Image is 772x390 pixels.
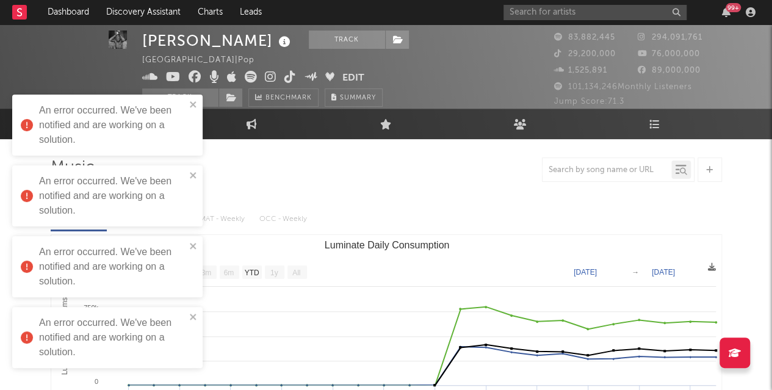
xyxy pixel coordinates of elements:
span: Benchmark [265,91,312,106]
div: An error occurred. We've been notified and are working on a solution. [39,103,186,147]
a: Benchmark [248,88,319,107]
button: close [189,241,198,253]
div: [GEOGRAPHIC_DATA] | Pop [142,53,269,68]
input: Search by song name or URL [543,165,671,175]
span: 29,200,000 [554,50,616,58]
text: 3m [201,269,211,277]
div: 99 + [726,3,741,12]
span: 89,000,000 [638,67,701,74]
text: → [632,268,639,276]
text: All [292,269,300,277]
div: [PERSON_NAME] [142,31,294,51]
button: close [189,312,198,323]
span: 101,134,246 Monthly Listeners [554,83,692,91]
span: 294,091,761 [638,34,702,42]
div: An error occurred. We've been notified and are working on a solution. [39,245,186,289]
input: Search for artists [503,5,687,20]
button: 99+ [722,7,731,17]
span: Summary [340,95,376,101]
text: Luminate Daily Consumption [324,240,449,250]
span: 83,882,445 [554,34,615,42]
text: [DATE] [574,268,597,276]
button: close [189,170,198,182]
button: close [189,99,198,111]
text: 6m [223,269,234,277]
button: Summary [325,88,383,107]
button: Track [142,88,218,107]
span: 1,525,891 [554,67,607,74]
div: An error occurred. We've been notified and are working on a solution. [39,316,186,359]
text: YTD [244,269,259,277]
span: Jump Score: 71.3 [554,98,624,106]
button: Track [309,31,385,49]
span: 76,000,000 [638,50,700,58]
text: 1y [270,269,278,277]
div: An error occurred. We've been notified and are working on a solution. [39,174,186,218]
button: Edit [342,71,364,86]
text: 0 [94,378,98,385]
text: [DATE] [652,268,675,276]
